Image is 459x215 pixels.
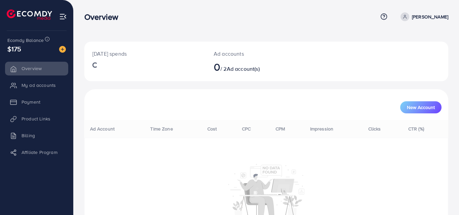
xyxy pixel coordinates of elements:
span: Ad account(s) [227,65,260,72]
h2: / 2 [214,60,289,73]
a: [PERSON_NAME] [398,12,448,21]
img: image [59,46,66,53]
img: menu [59,13,67,20]
p: Ad accounts [214,50,289,58]
h3: Overview [84,12,124,22]
span: Ecomdy Balance [7,37,44,44]
span: 0 [214,59,220,74]
p: [DATE] spends [92,50,198,58]
img: logo [7,9,52,20]
p: [PERSON_NAME] [412,13,448,21]
button: New Account [400,101,442,113]
span: $175 [7,44,22,54]
span: New Account [407,105,435,110]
